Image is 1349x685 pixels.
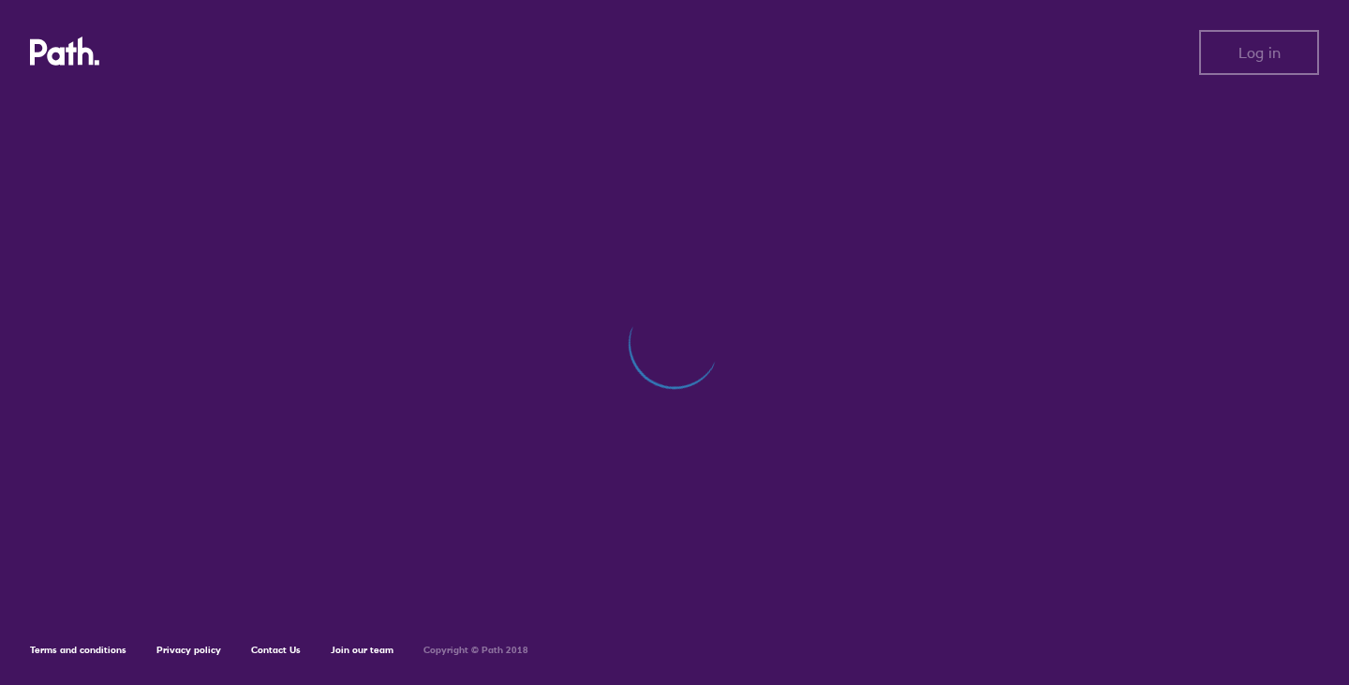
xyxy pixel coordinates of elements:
a: Terms and conditions [30,644,126,656]
h6: Copyright © Path 2018 [423,645,528,656]
a: Contact Us [251,644,301,656]
span: Log in [1238,44,1281,61]
a: Privacy policy [156,644,221,656]
a: Join our team [331,644,393,656]
button: Log in [1199,30,1319,75]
